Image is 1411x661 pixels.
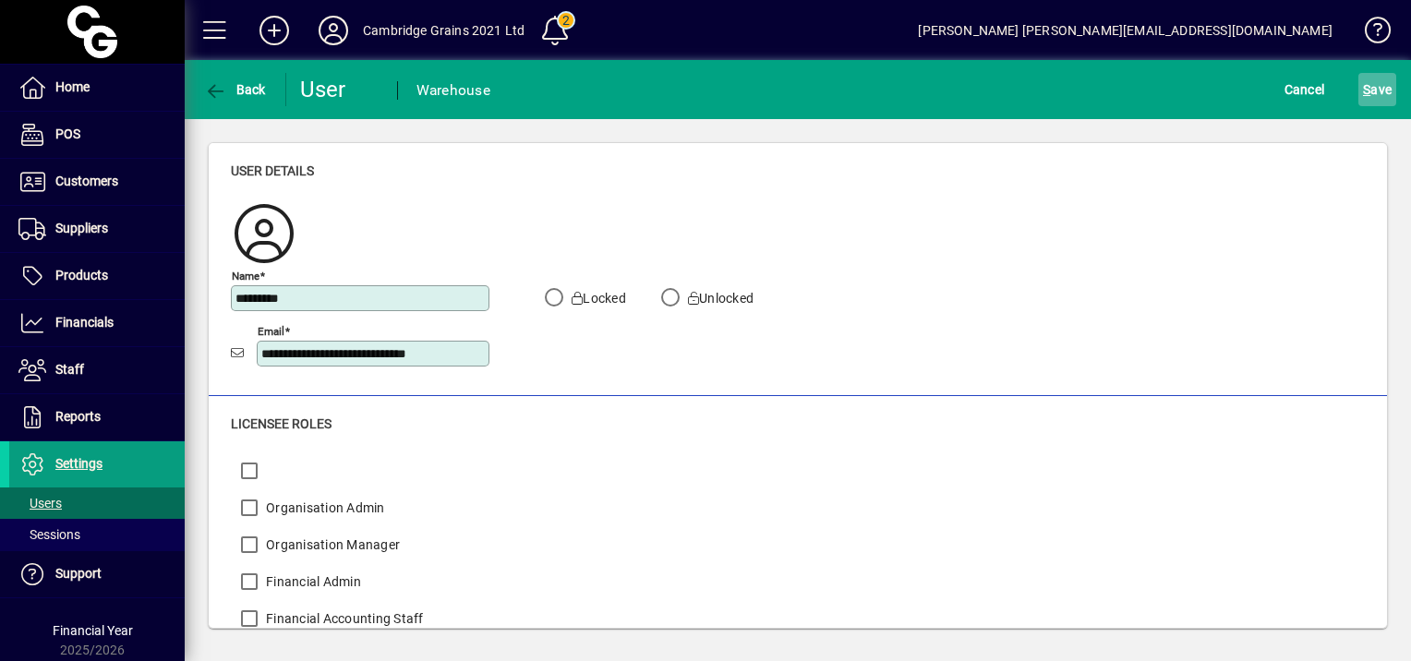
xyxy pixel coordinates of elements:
[55,221,108,235] span: Suppliers
[18,496,62,511] span: Users
[258,324,284,337] mat-label: Email
[55,268,108,282] span: Products
[245,14,304,47] button: Add
[9,394,185,440] a: Reports
[918,16,1333,45] div: [PERSON_NAME] [PERSON_NAME][EMAIL_ADDRESS][DOMAIN_NAME]
[55,174,118,188] span: Customers
[1280,73,1330,106] button: Cancel
[9,551,185,597] a: Support
[568,289,626,307] label: Locked
[231,416,332,431] span: Licensee roles
[363,16,525,45] div: Cambridge Grains 2021 Ltd
[1363,75,1392,104] span: ave
[9,206,185,252] a: Suppliers
[185,73,286,106] app-page-header-button: Back
[55,456,103,471] span: Settings
[1363,82,1370,97] span: S
[300,75,379,104] div: User
[9,65,185,111] a: Home
[9,159,185,205] a: Customers
[262,572,361,591] label: Financial Admin
[55,409,101,424] span: Reports
[684,289,754,307] label: Unlocked
[262,609,424,628] label: Financial Accounting Staff
[416,76,490,105] div: Warehouse
[204,82,266,97] span: Back
[9,253,185,299] a: Products
[199,73,271,106] button: Back
[1351,4,1388,64] a: Knowledge Base
[1358,73,1396,106] button: Save
[232,269,259,282] mat-label: Name
[9,487,185,519] a: Users
[55,126,80,141] span: POS
[55,315,114,330] span: Financials
[55,566,102,581] span: Support
[231,163,314,178] span: User details
[9,300,185,346] a: Financials
[262,499,385,517] label: Organisation Admin
[1284,75,1325,104] span: Cancel
[18,527,80,542] span: Sessions
[262,535,400,554] label: Organisation Manager
[55,362,84,377] span: Staff
[53,623,133,638] span: Financial Year
[9,519,185,550] a: Sessions
[9,112,185,158] a: POS
[9,347,185,393] a: Staff
[55,79,90,94] span: Home
[304,14,363,47] button: Profile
